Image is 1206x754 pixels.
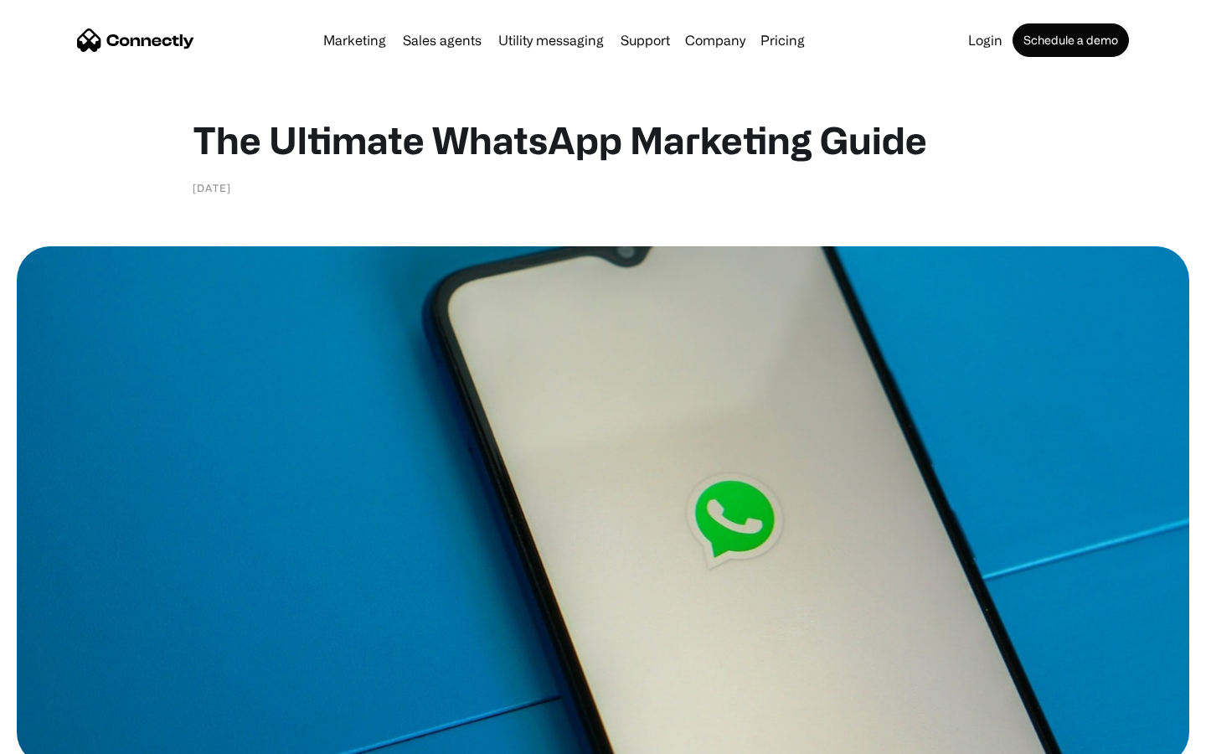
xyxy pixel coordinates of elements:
[396,34,488,47] a: Sales agents
[77,28,194,53] a: home
[614,34,677,47] a: Support
[317,34,393,47] a: Marketing
[680,28,750,52] div: Company
[193,117,1013,163] h1: The Ultimate WhatsApp Marketing Guide
[492,34,611,47] a: Utility messaging
[1013,23,1129,57] a: Schedule a demo
[685,28,745,52] div: Company
[961,34,1009,47] a: Login
[754,34,812,47] a: Pricing
[193,179,231,196] div: [DATE]
[17,725,100,748] aside: Language selected: English
[33,725,100,748] ul: Language list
